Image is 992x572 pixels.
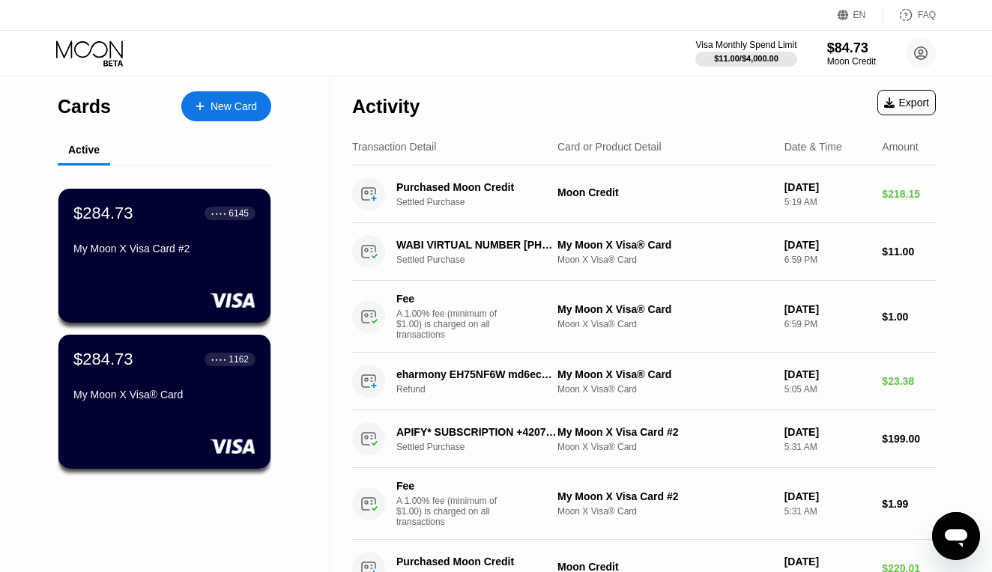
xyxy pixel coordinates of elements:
div: 5:05 AM [784,384,871,395]
div: $218.15 [882,188,936,200]
div: Fee [396,480,501,492]
div: My Moon X Visa® Card [557,303,772,315]
div: $23.38 [882,375,936,387]
div: Purchased Moon CreditSettled PurchaseMoon Credit[DATE]5:19 AM$218.15 [352,165,936,223]
div: Export [884,97,929,109]
div: [DATE] [784,303,871,315]
div: Visa Monthly Spend Limit$11.00/$4,000.00 [695,40,796,67]
div: [DATE] [784,181,871,193]
div: New Card [211,100,257,113]
div: Moon X Visa® Card [557,506,772,517]
div: 1162 [229,354,249,365]
div: Settled Purchase [396,197,570,207]
div: eharmony EH75NF6W md6ecgc0800028030 GBRefundMy Moon X Visa® CardMoon X Visa® Card[DATE]5:05 AM$23.38 [352,353,936,410]
div: Cards [58,96,111,118]
div: APIFY* SUBSCRIPTION +420775253782CZSettled PurchaseMy Moon X Visa Card #2Moon X Visa® Card[DATE]5... [352,410,936,468]
div: [DATE] [784,426,871,438]
div: $84.73Moon Credit [827,40,876,67]
div: FAQ [918,10,936,20]
div: Moon X Visa® Card [557,442,772,452]
div: 5:19 AM [784,197,871,207]
div: Settled Purchase [396,255,570,265]
div: $284.73 [73,350,133,369]
div: Activity [352,96,420,118]
div: 6:59 PM [784,319,871,329]
div: $199.00 [882,433,936,445]
div: Moon X Visa® Card [557,384,772,395]
div: [DATE] [784,368,871,380]
div: Transaction Detail [352,141,436,153]
div: My Moon X Visa Card #2 [557,490,772,502]
div: My Moon X Visa Card #2 [557,426,772,438]
div: Moon Credit [557,186,772,198]
div: 6:59 PM [784,255,871,265]
div: EN [853,10,866,20]
div: $1.00 [882,311,936,323]
div: [DATE] [784,556,871,568]
div: eharmony EH75NF6W md6ecgc0800028030 GB [396,368,558,380]
div: Export [877,90,936,115]
div: Settled Purchase [396,442,570,452]
div: Moon X Visa® Card [557,255,772,265]
div: A 1.00% fee (minimum of $1.00) is charged on all transactions [396,308,509,340]
div: FeeA 1.00% fee (minimum of $1.00) is charged on all transactionsMy Moon X Visa® CardMoon X Visa® ... [352,281,936,353]
div: Amount [882,141,918,153]
div: WABI VIRTUAL NUMBER [PHONE_NUMBER] USSettled PurchaseMy Moon X Visa® CardMoon X Visa® Card[DATE]6... [352,223,936,281]
div: My Moon X Visa® Card [557,239,772,251]
div: Date & Time [784,141,842,153]
div: My Moon X Visa Card #2 [73,243,255,255]
div: $11.00 / $4,000.00 [714,54,778,63]
div: Active [68,144,100,156]
div: $1.99 [882,498,936,510]
div: $11.00 [882,246,936,258]
div: APIFY* SUBSCRIPTION +420775253782CZ [396,426,558,438]
div: ● ● ● ● [211,211,226,216]
div: FAQ [883,7,936,22]
div: Card or Product Detail [557,141,662,153]
div: [DATE] [784,239,871,251]
div: WABI VIRTUAL NUMBER [PHONE_NUMBER] US [396,239,558,251]
div: $84.73 [827,40,876,56]
div: Moon X Visa® Card [557,319,772,329]
div: 5:31 AM [784,442,871,452]
div: Moon Credit [827,56,876,67]
div: $284.73● ● ● ●1162My Moon X Visa® Card [58,335,270,469]
div: Purchased Moon Credit [396,181,558,193]
div: My Moon X Visa® Card [73,389,255,401]
div: 5:31 AM [784,506,871,517]
div: [DATE] [784,490,871,502]
div: Visa Monthly Spend Limit [695,40,796,50]
div: Fee [396,293,501,305]
div: $284.73● ● ● ●6145My Moon X Visa Card #2 [58,189,270,323]
div: A 1.00% fee (minimum of $1.00) is charged on all transactions [396,496,509,527]
iframe: Button to launch messaging window [932,512,980,560]
div: FeeA 1.00% fee (minimum of $1.00) is charged on all transactionsMy Moon X Visa Card #2Moon X Visa... [352,468,936,540]
div: My Moon X Visa® Card [557,368,772,380]
div: Refund [396,384,570,395]
div: Purchased Moon Credit [396,556,558,568]
div: ● ● ● ● [211,357,226,362]
div: New Card [181,91,271,121]
div: $284.73 [73,204,133,223]
div: EN [838,7,883,22]
div: 6145 [229,208,249,219]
